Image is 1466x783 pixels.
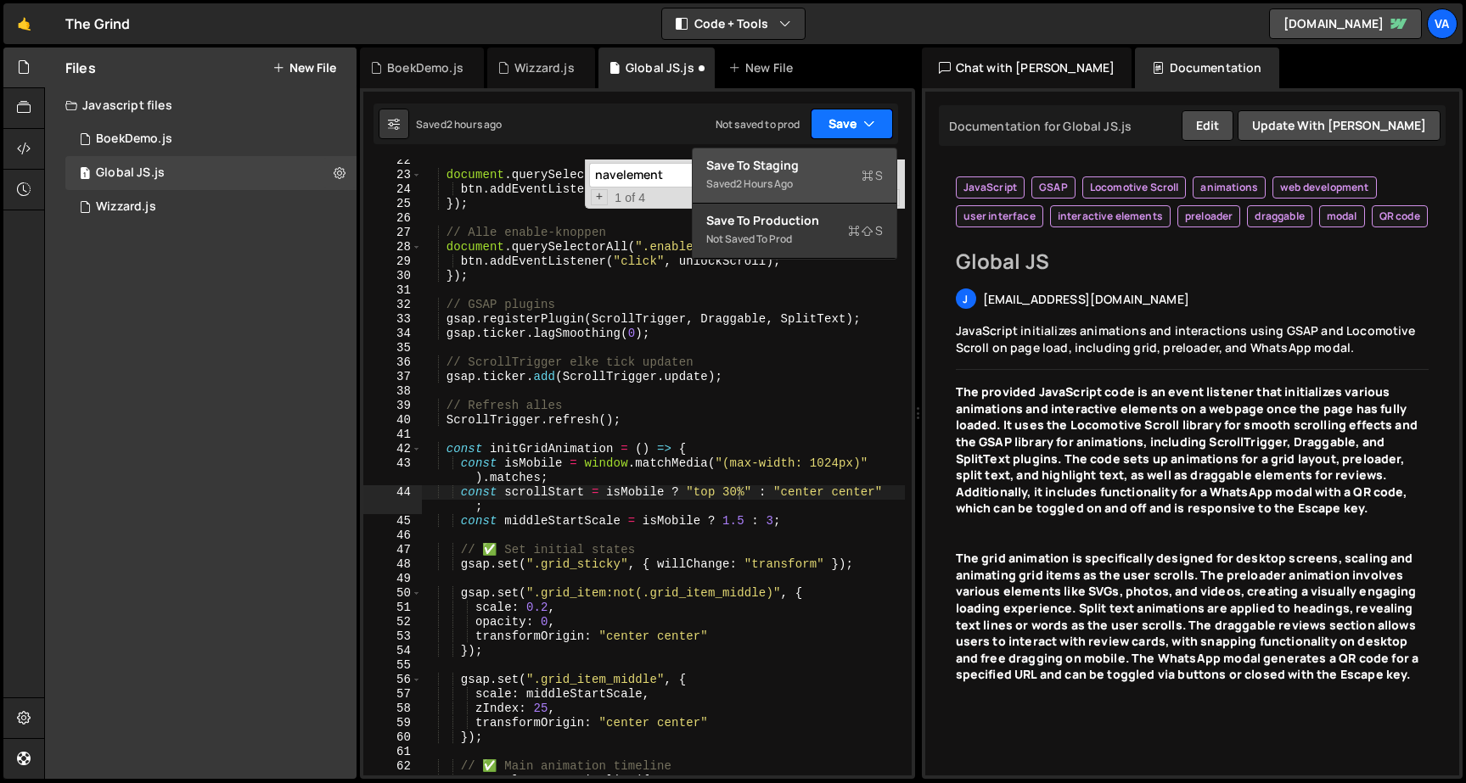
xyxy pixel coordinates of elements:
span: [EMAIL_ADDRESS][DOMAIN_NAME] [983,291,1189,307]
div: 22 [363,154,422,168]
div: 61 [363,745,422,759]
span: S [862,167,883,184]
div: 59 [363,716,422,730]
input: Search for [589,163,802,187]
div: 52 [363,615,422,629]
div: 23 [363,168,422,182]
div: 31 [363,283,422,298]
div: 42 [363,442,422,456]
h2: Files [65,59,96,77]
span: preloader [1185,210,1233,223]
div: 33 [363,312,422,327]
div: 60 [363,730,422,745]
div: 41 [363,428,422,442]
div: Global JS.js [626,59,694,76]
div: 51 [363,601,422,615]
div: Not saved to prod [706,229,883,249]
span: Search In Selection [889,189,900,206]
button: Save to ProductionS Not saved to prod [693,204,896,259]
div: Global JS.js [96,165,165,181]
span: user interface [963,210,1036,223]
strong: The provided JavaScript code is an event listener that initializes various animations and interac... [956,383,1418,516]
div: 36 [363,355,422,370]
div: 47 [363,543,422,557]
span: JavaScript [963,181,1018,194]
div: Wizzard.js [514,59,575,76]
div: 26 [363,211,422,226]
div: 25 [363,197,422,211]
span: animations [1200,181,1258,194]
div: Not saved to prod [716,117,800,131]
div: 39 [363,399,422,413]
div: 45 [363,514,422,529]
div: 38 [363,384,422,399]
div: Documentation for Global JS.js [944,118,1132,134]
div: 54 [363,644,422,658]
a: [DOMAIN_NAME] [1269,8,1422,39]
div: BoekDemo.js [96,131,172,147]
div: Save to Staging [706,157,883,174]
div: 43 [363,456,422,485]
span: 1 of 4 [608,191,652,205]
span: modal [1327,210,1357,223]
button: Save [811,109,893,139]
h2: Global JS [956,248,1429,275]
span: 1 [80,168,90,182]
span: draggable [1255,210,1304,223]
div: 62 [363,759,422,774]
div: Save to Production [706,212,883,229]
button: Update with [PERSON_NAME] [1238,110,1441,141]
div: 37 [363,370,422,384]
div: 48 [363,557,422,572]
div: 29 [363,254,422,269]
button: Edit [1182,110,1233,141]
a: Va [1427,8,1458,39]
div: 53 [363,629,422,644]
span: Toggle Replace mode [591,189,609,205]
div: 27 [363,226,422,240]
div: Saved [416,117,503,131]
div: 49 [363,572,422,586]
div: 55 [363,658,422,673]
div: 56 [363,673,422,687]
span: GSAP [1039,181,1068,194]
div: 35 [363,341,422,355]
div: 57 [363,687,422,702]
div: Chat with [PERSON_NAME] [922,48,1132,88]
div: 32 [363,298,422,312]
div: 17048/46900.js [65,190,357,224]
button: Code + Tools [662,8,805,39]
strong: The grid animation is specifically designed for desktop screens, scaling and animating grid items... [956,550,1419,682]
span: QR code [1379,210,1420,223]
div: 2 hours ago [447,117,503,131]
button: New File [272,61,336,75]
: 17048/46890.js [65,156,357,190]
span: j [963,292,968,306]
div: 58 [363,702,422,716]
div: 28 [363,240,422,254]
span: Locomotive Scroll [1090,181,1179,194]
div: 46 [363,529,422,543]
div: New File [728,59,800,76]
div: Wizzard.js [96,199,156,215]
a: 🤙 [3,3,45,44]
div: 2 hours ago [736,176,793,191]
div: The Grind [65,14,130,34]
span: JavaScript initializes animations and interactions using GSAP and Locomotive Scroll on page load,... [956,322,1416,355]
button: Save to StagingS Saved2 hours ago [693,148,896,204]
div: 44 [363,485,422,514]
div: 17048/46901.js [65,122,357,156]
div: 34 [363,327,422,341]
span: S [848,222,883,239]
div: 50 [363,586,422,601]
div: 30 [363,269,422,283]
div: 40 [363,413,422,428]
div: Javascript files [45,88,357,122]
div: BoekDemo.js [387,59,463,76]
span: interactive elements [1058,210,1163,223]
div: 24 [363,182,422,197]
div: Documentation [1135,48,1278,88]
span: web development [1280,181,1368,194]
div: Saved [706,174,883,194]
